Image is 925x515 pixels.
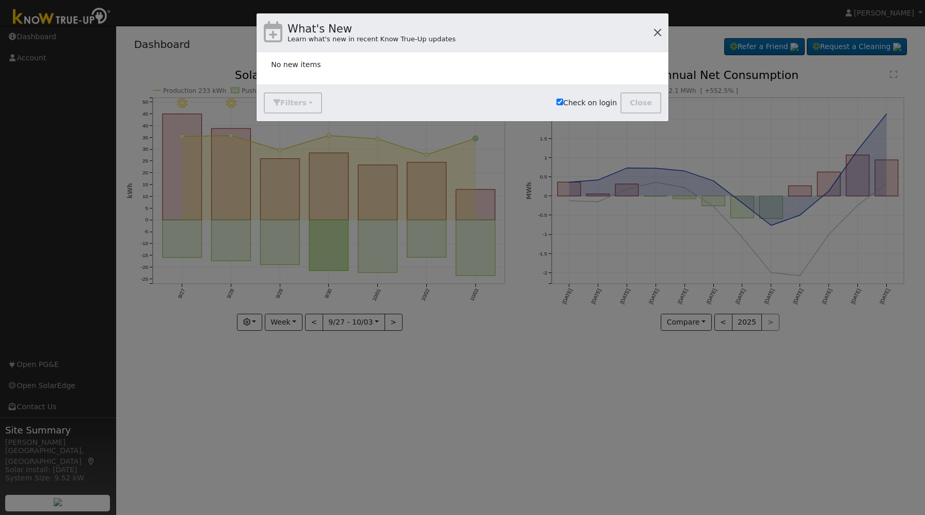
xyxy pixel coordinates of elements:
[556,99,563,105] input: Check on login
[620,92,661,114] button: Close
[556,98,617,108] label: Check on login
[271,60,321,69] span: No new items
[264,92,322,114] button: Filters
[288,34,456,44] div: Learn what's new in recent Know True-Up updates
[288,21,456,37] h4: What's New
